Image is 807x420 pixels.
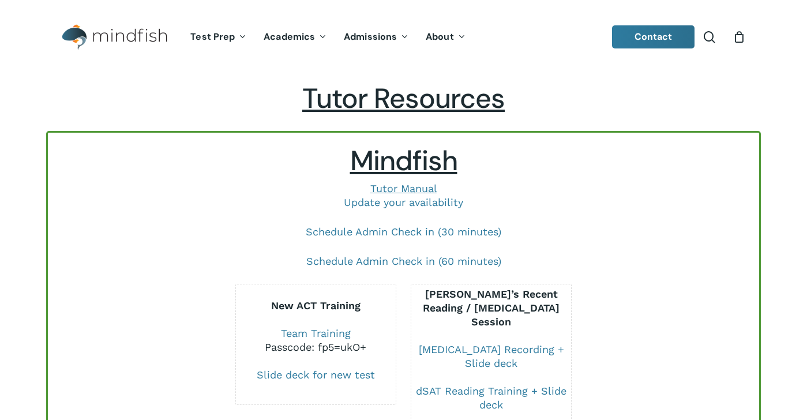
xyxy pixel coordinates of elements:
a: Slide deck for new test [257,369,375,381]
a: Contact [612,25,695,48]
nav: Main Menu [182,16,474,59]
span: Academics [264,31,315,43]
a: Schedule Admin Check in (60 minutes) [306,255,501,267]
a: About [417,32,474,42]
a: dSAT Reading Training + Slide deck [416,385,566,411]
a: Cart [733,31,745,43]
a: Tutor Manual [370,182,437,194]
a: Admissions [335,32,417,42]
span: About [426,31,454,43]
a: [MEDICAL_DATA] Recording + Slide deck [419,343,564,369]
span: Mindfish [350,142,457,179]
header: Main Menu [46,16,761,59]
b: [PERSON_NAME]’s Recent Reading / [MEDICAL_DATA] Session [423,288,560,328]
a: Academics [255,32,335,42]
div: Passcode: fp5=ukO+ [236,340,396,354]
span: Admissions [344,31,397,43]
a: Test Prep [182,32,255,42]
span: Tutor Resources [302,80,505,117]
a: Update your availability [344,196,463,208]
b: New ACT Training [271,299,361,312]
a: Schedule Admin Check in (30 minutes) [306,226,501,238]
a: Team Training [281,327,351,339]
span: Contact [635,31,673,43]
span: Test Prep [190,31,235,43]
